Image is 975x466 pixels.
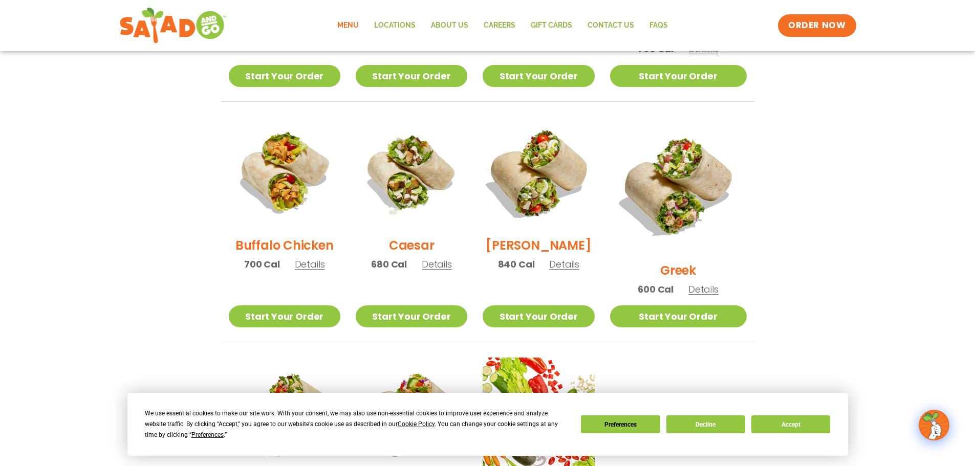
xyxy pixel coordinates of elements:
a: Start Your Order [229,305,340,327]
span: 840 Cal [498,257,535,271]
span: Cookie Policy [398,420,435,428]
div: Cookie Consent Prompt [127,393,848,456]
span: 700 Cal [244,257,280,271]
img: new-SAG-logo-768×292 [119,5,227,46]
a: About Us [423,14,476,37]
h2: [PERSON_NAME] [486,236,591,254]
a: Contact Us [580,14,642,37]
button: Accept [751,415,830,433]
span: ORDER NOW [788,19,846,32]
h2: Buffalo Chicken [235,236,333,254]
a: Start Your Order [610,65,747,87]
h2: Greek [660,261,696,279]
a: ORDER NOW [778,14,856,37]
a: Start Your Order [229,65,340,87]
h2: Caesar [389,236,435,254]
a: Locations [366,14,423,37]
a: FAQs [642,14,676,37]
img: Product photo for Greek Wrap [610,117,747,254]
span: 600 Cal [638,282,674,296]
span: Preferences [191,431,224,438]
span: 680 Cal [371,257,407,271]
span: Details [295,258,325,271]
a: Start Your Order [610,305,747,327]
img: Product photo for Caesar Wrap [356,117,467,229]
span: Details [422,258,452,271]
span: Details [688,42,719,55]
span: Details [688,283,719,296]
nav: Menu [330,14,676,37]
img: Product photo for Buffalo Chicken Wrap [229,117,340,229]
a: Menu [330,14,366,37]
a: Start Your Order [356,65,467,87]
a: Start Your Order [483,65,594,87]
a: GIFT CARDS [523,14,580,37]
span: Details [549,258,579,271]
a: Careers [476,14,523,37]
button: Preferences [581,415,660,433]
button: Decline [666,415,745,433]
div: We use essential cookies to make our site work. With your consent, we may also use non-essential ... [145,408,569,440]
img: wpChatIcon [920,411,948,439]
img: Product photo for Cobb Wrap [473,107,604,238]
a: Start Your Order [483,305,594,327]
a: Start Your Order [356,305,467,327]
